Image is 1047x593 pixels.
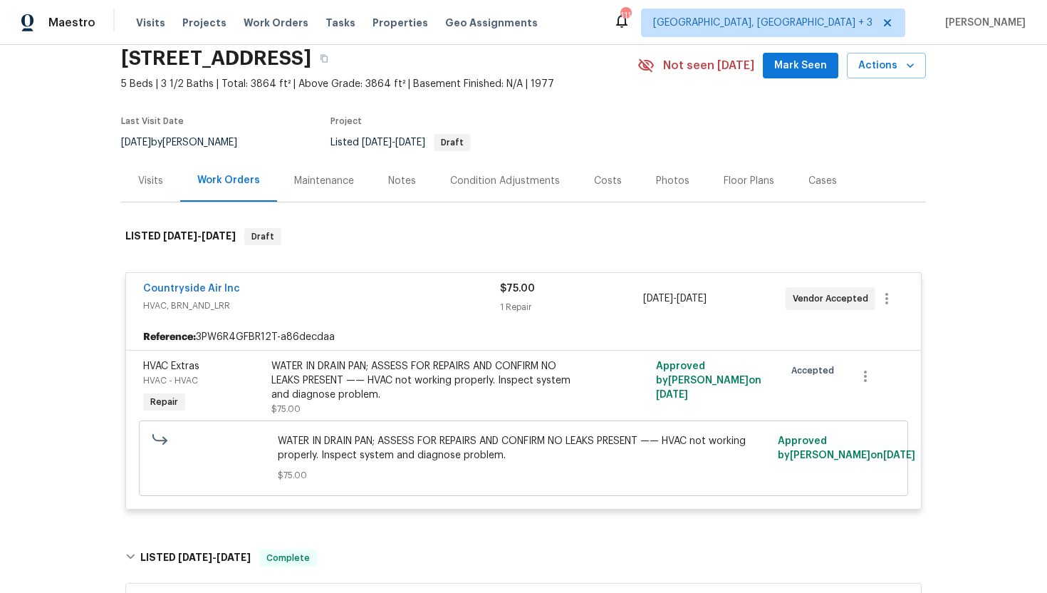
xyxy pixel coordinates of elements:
[643,294,673,304] span: [DATE]
[373,16,428,30] span: Properties
[121,138,151,148] span: [DATE]
[763,53,838,79] button: Mark Seen
[500,284,535,294] span: $75.00
[143,361,199,371] span: HVAC Extras
[643,292,707,306] span: -
[197,173,260,187] div: Work Orders
[330,117,362,125] span: Project
[883,450,915,460] span: [DATE]
[656,361,761,400] span: Approved by [PERSON_NAME] on
[656,174,689,188] div: Photos
[145,395,184,409] span: Repair
[294,174,354,188] div: Maintenance
[178,552,251,562] span: -
[278,434,770,463] span: WATER IN DRAIN PAN; ASSESS FOR REPAIRS AND CONFIRM NO LEAKS PRESENT —— HVAC not working properly....
[793,292,874,306] span: Vendor Accepted
[163,231,236,241] span: -
[121,117,184,125] span: Last Visit Date
[325,18,355,28] span: Tasks
[435,138,469,147] span: Draft
[362,138,392,148] span: [DATE]
[620,9,630,23] div: 111
[663,58,754,73] span: Not seen [DATE]
[395,138,425,148] span: [DATE]
[450,174,560,188] div: Condition Adjustments
[202,231,236,241] span: [DATE]
[48,16,95,30] span: Maestro
[653,16,872,30] span: [GEOGRAPHIC_DATA], [GEOGRAPHIC_DATA] + 3
[143,284,240,294] a: Countryside Air Inc
[594,174,622,188] div: Costs
[311,46,337,71] button: Copy Address
[126,324,921,350] div: 3PW6R4GFBR12T-a86decdaa
[847,53,926,79] button: Actions
[278,468,770,483] span: $75.00
[388,174,416,188] div: Notes
[125,228,236,245] h6: LISTED
[261,551,316,565] span: Complete
[163,231,197,241] span: [DATE]
[217,552,251,562] span: [DATE]
[362,138,425,148] span: -
[330,138,471,148] span: Listed
[244,16,308,30] span: Work Orders
[121,535,926,581] div: LISTED [DATE]-[DATE]Complete
[939,16,1026,30] span: [PERSON_NAME]
[271,359,583,402] div: WATER IN DRAIN PAN; ASSESS FOR REPAIRS AND CONFIRM NO LEAKS PRESENT —— HVAC not working properly....
[724,174,774,188] div: Floor Plans
[178,552,212,562] span: [DATE]
[808,174,837,188] div: Cases
[121,51,311,66] h2: [STREET_ADDRESS]
[445,16,538,30] span: Geo Assignments
[774,57,827,75] span: Mark Seen
[778,436,915,460] span: Approved by [PERSON_NAME] on
[136,16,165,30] span: Visits
[121,214,926,259] div: LISTED [DATE]-[DATE]Draft
[271,405,301,413] span: $75.00
[121,77,637,91] span: 5 Beds | 3 1/2 Baths | Total: 3864 ft² | Above Grade: 3864 ft² | Basement Finished: N/A | 1977
[143,299,500,313] span: HVAC, BRN_AND_LRR
[656,390,688,400] span: [DATE]
[138,174,163,188] div: Visits
[858,57,915,75] span: Actions
[143,330,196,344] b: Reference:
[140,550,251,567] h6: LISTED
[143,376,198,385] span: HVAC - HVAC
[182,16,226,30] span: Projects
[791,363,840,378] span: Accepted
[500,300,642,314] div: 1 Repair
[677,294,707,304] span: [DATE]
[246,230,280,244] span: Draft
[121,134,254,151] div: by [PERSON_NAME]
